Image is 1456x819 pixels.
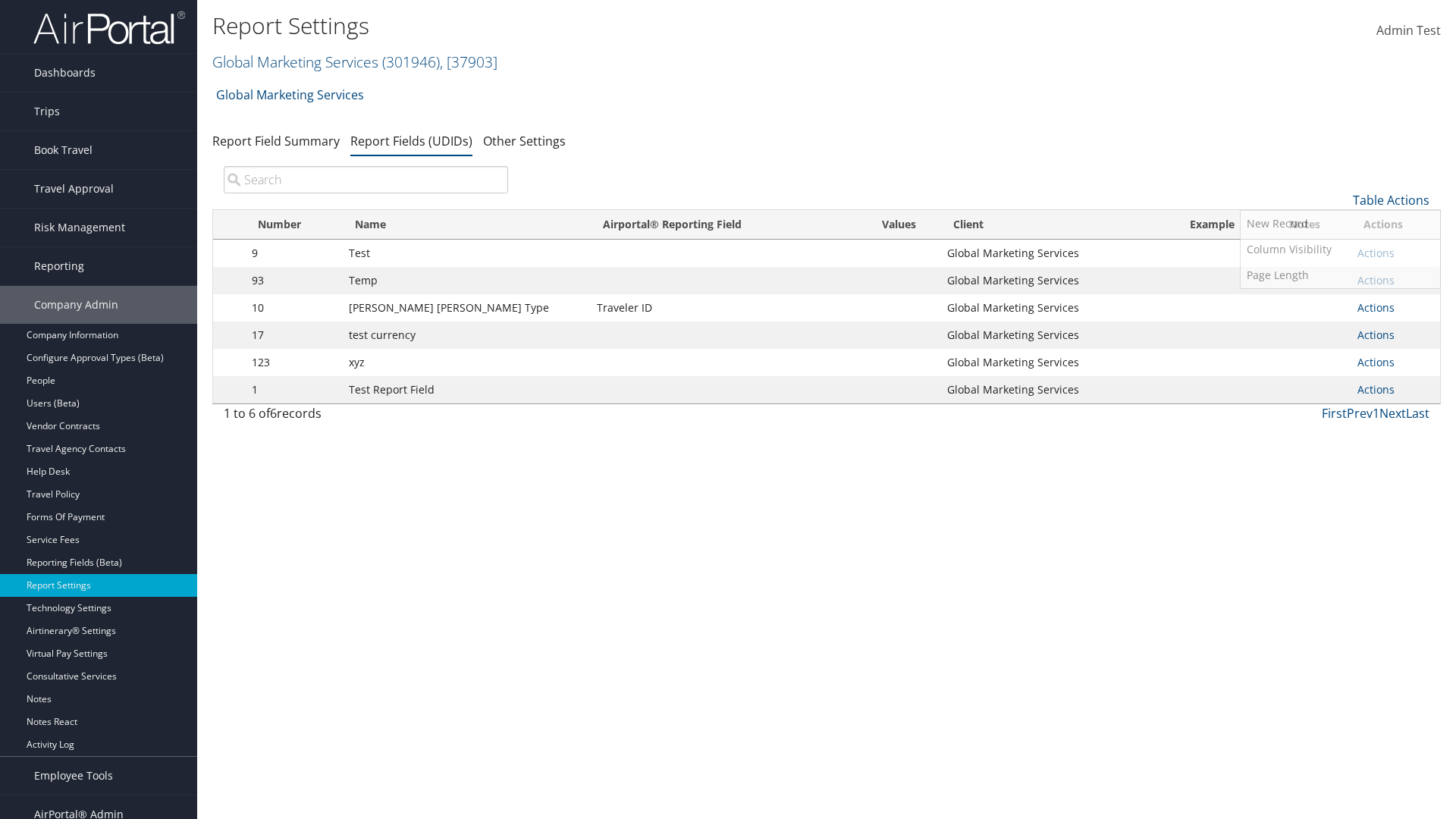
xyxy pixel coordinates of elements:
span: Company Admin [34,286,118,324]
span: Travel Approval [34,170,114,208]
img: airportal-logo.png [33,10,185,45]
a: Page Length [1241,262,1440,288]
span: Book Travel [34,131,93,169]
a: New Record [1241,211,1440,237]
span: Employee Tools [34,757,113,795]
span: Trips [34,93,60,130]
span: Risk Management [34,209,125,246]
span: Reporting [34,247,84,285]
span: Dashboards [34,54,96,92]
a: Column Visibility [1241,237,1440,262]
